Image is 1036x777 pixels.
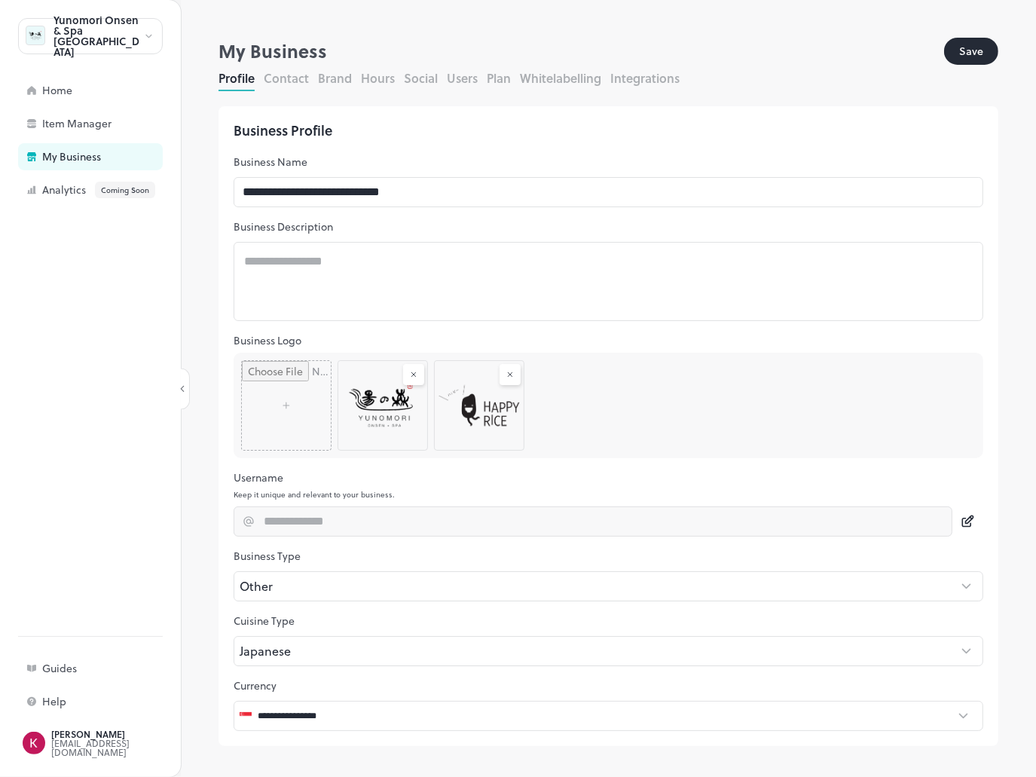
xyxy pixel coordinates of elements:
button: Save [944,38,998,65]
img: 1681265781121z19g5q051r.png [435,361,524,450]
div: Other [234,571,958,601]
div: [EMAIL_ADDRESS][DOMAIN_NAME] [51,739,193,757]
p: Currency [234,678,983,693]
p: Cuisine Type [234,613,983,629]
p: Business Logo [234,333,983,348]
p: Keep it unique and relevant to your business. [234,490,983,499]
div: Business Profile [234,121,983,139]
button: Integrations [610,69,680,87]
img: 1694602711737imfs22fcaa.png [338,361,427,450]
button: Whitelabelling [520,69,601,87]
div: Home [42,85,193,96]
button: Brand [318,69,352,87]
div: Guides [42,663,193,674]
div: Item Manager [42,118,193,129]
button: Users [447,69,478,87]
img: ALm5wu0uMJs5_eqw6oihenv1OotFdBXgP3vgpp2z_jxl=s96-c [23,732,45,754]
div: Coming Soon [95,182,155,198]
div: [PERSON_NAME] [51,730,193,739]
button: Plan [487,69,511,87]
button: Profile [219,69,255,87]
img: avatar [26,26,44,44]
button: Open [948,701,978,731]
div: My Business [219,38,944,65]
div: Yunomori Onsen & Spa [GEOGRAPHIC_DATA] [53,15,143,57]
button: Contact [264,69,309,87]
p: Username [234,470,983,485]
div: My Business [42,151,193,162]
p: Business Description [234,219,983,234]
div: Help [42,696,193,707]
button: Hours [361,69,395,87]
p: Business Name [234,154,983,170]
div: Analytics [42,182,193,198]
p: Business Type [234,549,983,564]
button: Social [404,69,438,87]
div: Japanese [234,636,958,666]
